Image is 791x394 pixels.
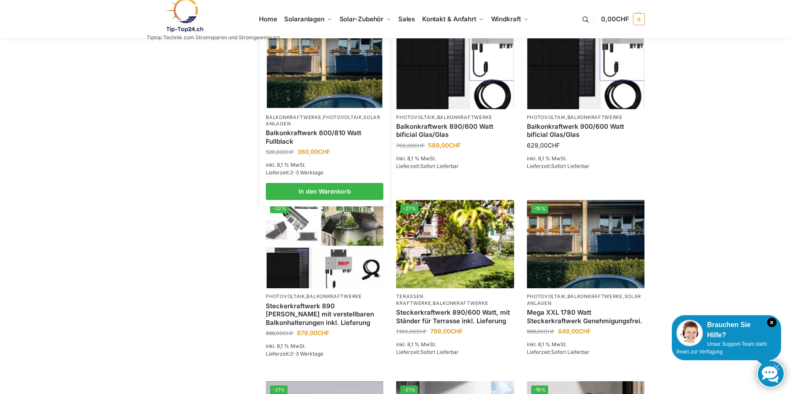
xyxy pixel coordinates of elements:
[420,349,459,355] span: Sofort Lieferbar
[284,15,325,23] span: Solaranlagen
[567,114,623,120] a: Balkonkraftwerke
[266,293,383,300] p: ,
[491,15,521,23] span: Windkraft
[318,148,330,155] span: CHF
[428,142,461,149] bdi: 589,00
[283,330,293,336] span: CHF
[283,149,294,155] span: CHF
[266,302,383,327] a: Steckerkraftwerk 890 Watt mit verstellbaren Balkonhalterungen inkl. Lieferung
[527,200,644,288] a: -15%2 Balkonkraftwerke
[266,183,383,200] a: In den Warenkorb legen: „Balkonkraftwerk 600/810 Watt Fullblack“
[396,200,514,288] a: -27%Steckerkraftwerk 890/600 Watt, mit Ständer für Terrasse inkl. Lieferung
[422,15,476,23] span: Kontakt & Anfahrt
[544,328,555,335] span: CHF
[266,200,383,288] img: 860 Watt Komplett mit Balkonhalterung
[430,327,463,335] bdi: 799,00
[266,114,380,127] a: Solaranlagen
[527,293,644,307] p: , ,
[633,13,645,25] span: 0
[527,341,644,348] p: inkl. 8,1 % MwSt.
[451,327,463,335] span: CHF
[396,349,459,355] span: Lieferzeit:
[396,20,514,109] img: Bificiales Hochleistungsmodul
[266,293,305,299] a: Photovoltaik
[267,21,383,108] a: -31%2 Balkonkraftwerke
[416,328,427,335] span: CHF
[676,320,777,340] div: Brauchen Sie Hilfe?
[266,330,293,336] bdi: 999,00
[767,318,777,327] i: Schließen
[527,293,566,299] a: Photovoltaik
[601,15,629,23] span: 0,00
[297,329,329,336] bdi: 679,00
[297,148,330,155] bdi: 360,00
[527,114,644,121] p: ,
[396,341,514,348] p: inkl. 8,1 % MwSt.
[527,293,641,306] a: Solaranlagen
[290,169,323,176] span: 2-3 Werktage
[317,329,329,336] span: CHF
[527,20,644,109] img: Bificiales Hochleistungsmodul
[527,142,560,149] bdi: 629,00
[396,122,514,139] a: Balkonkraftwerk 890/600 Watt bificial Glas/Glas
[433,300,488,306] a: Balkonkraftwerke
[420,163,459,169] span: Sofort Lieferbar
[567,293,623,299] a: Balkonkraftwerke
[396,114,514,121] p: ,
[449,142,461,149] span: CHF
[616,15,629,23] span: CHF
[266,351,323,357] span: Lieferzeit:
[323,114,362,120] a: Photovoltaik
[147,35,280,40] p: Tiptop Technik zum Stromsparen und Stromgewinnung
[579,327,591,335] span: CHF
[266,114,321,120] a: Balkonkraftwerke
[396,200,514,288] img: Steckerkraftwerk 890/600 Watt, mit Ständer für Terrasse inkl. Lieferung
[266,129,383,145] a: Balkonkraftwerk 600/810 Watt Fullblack
[414,142,425,149] span: CHF
[527,328,555,335] bdi: 999,00
[396,114,435,120] a: Photovoltaik
[676,341,767,355] span: Unser Support-Team steht Ihnen zur Verfügung
[396,308,514,325] a: Steckerkraftwerk 890/600 Watt, mit Ständer für Terrasse inkl. Lieferung
[266,161,383,169] p: inkl. 8,1 % MwSt.
[396,328,427,335] bdi: 1.100,00
[266,149,294,155] bdi: 520,00
[396,293,514,307] p: ,
[527,308,644,325] a: Mega XXL 1780 Watt Steckerkraftwerk Genehmigungsfrei.
[266,342,383,350] p: inkl. 8,1 % MwSt.
[266,114,383,127] p: , ,
[306,293,362,299] a: Balkonkraftwerke
[266,200,383,288] a: -32%860 Watt Komplett mit Balkonhalterung
[527,163,590,169] span: Lieferzeit:
[527,114,566,120] a: Photovoltaik
[396,155,514,162] p: inkl. 8,1 % MwSt.
[396,142,425,149] bdi: 700,00
[601,6,644,32] a: 0,00CHF 0
[398,15,415,23] span: Sales
[548,142,560,149] span: CHF
[527,122,644,139] a: Balkonkraftwerk 900/600 Watt bificial Glas/Glas
[676,320,703,346] img: Customer service
[396,20,514,109] a: -16%Bificiales Hochleistungsmodul
[267,21,383,108] img: 2 Balkonkraftwerke
[551,163,590,169] span: Sofort Lieferbar
[527,349,590,355] span: Lieferzeit:
[266,169,323,176] span: Lieferzeit:
[396,293,431,306] a: Terassen Kraftwerke
[558,327,591,335] bdi: 849,00
[437,114,492,120] a: Balkonkraftwerke
[527,200,644,288] img: 2 Balkonkraftwerke
[396,163,459,169] span: Lieferzeit:
[339,15,384,23] span: Solar-Zubehör
[551,349,590,355] span: Sofort Lieferbar
[290,351,323,357] span: 2-3 Werktage
[527,155,644,162] p: inkl. 8,1 % MwSt.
